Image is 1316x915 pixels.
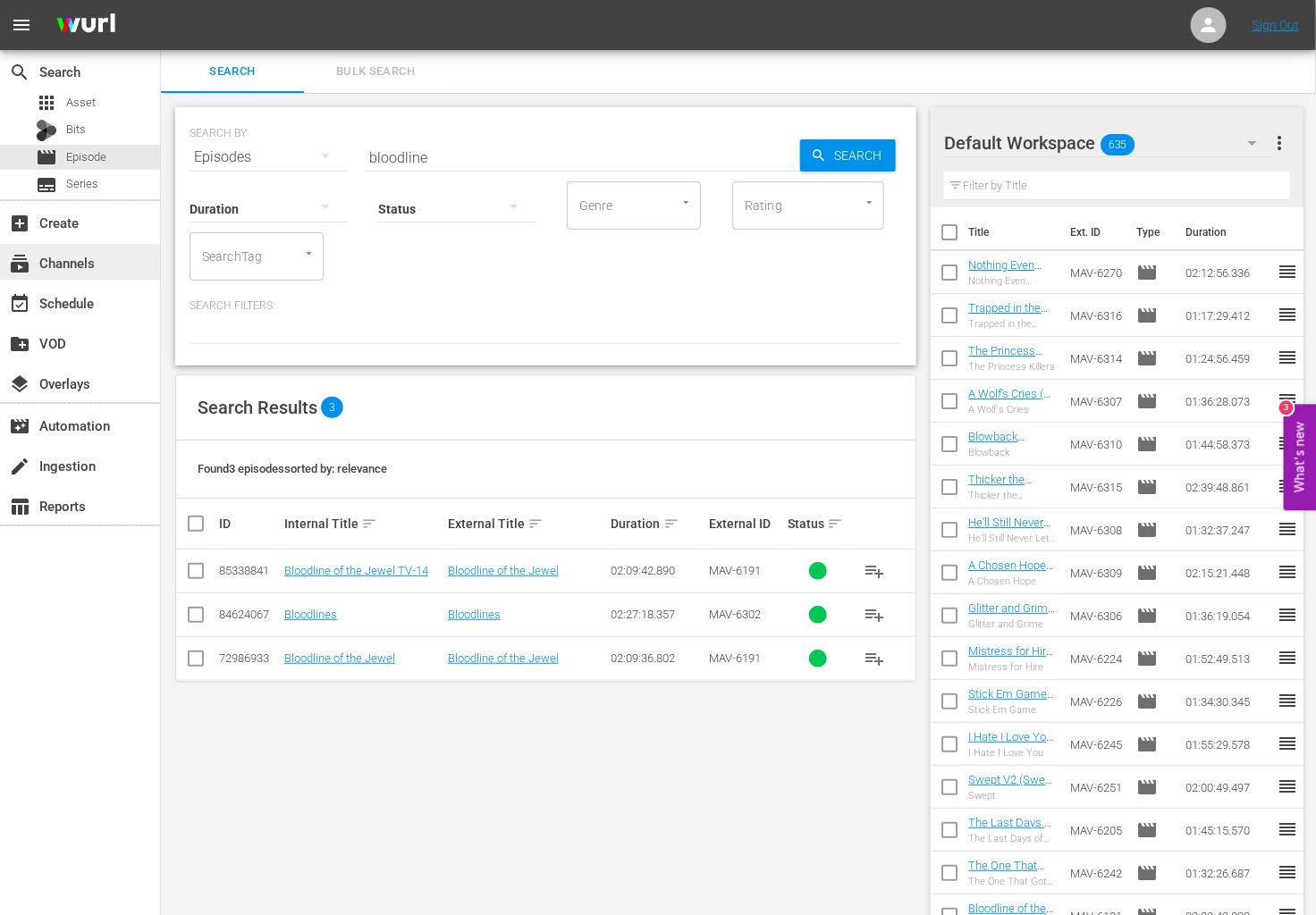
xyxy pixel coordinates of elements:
a: A Chosen Hope (A Chosen Hope #Roku (VARIANT)) [968,558,1053,612]
a: Trapped in the Game: Fool Me Once (Trapped in the Game: Fool Me Once #Roku (VARIANT)) [968,301,1055,382]
div: Blowback [968,447,1056,458]
div: He'll Still Never Let Go [968,533,1056,544]
button: playlist_add [853,550,896,592]
span: playlist_add [864,560,885,582]
span: Episode [1136,562,1158,583]
a: Sign Out [1253,18,1299,32]
td: MAV-6205 [1063,809,1129,852]
span: Schedule [9,293,30,315]
div: 02:09:42.890 [612,564,704,577]
td: 01:24:56.459 [1178,337,1277,380]
span: reorder [1277,561,1298,583]
td: 01:36:28.073 [1178,380,1277,423]
td: MAV-6310 [1063,423,1129,466]
span: Episode [1136,648,1158,669]
span: Episode [1136,819,1158,841]
td: MAV-6308 [1063,508,1129,551]
span: Search [172,62,293,82]
td: MAV-6306 [1063,594,1129,637]
div: Duration [612,513,704,534]
div: Nothing Even Matters [968,275,1056,287]
a: Bloodline of the Jewel [448,564,559,577]
span: Episode [1136,262,1158,283]
span: MAV-6302 [709,608,761,621]
td: 01:32:26.687 [1178,852,1277,894]
span: reorder [1277,818,1298,840]
a: The Princess Killers (The Princess Killers #Roku (VARIANT)) [968,344,1047,411]
span: Episode [1136,734,1158,755]
td: 01:17:29.412 [1178,294,1277,337]
span: Episode [1136,476,1158,498]
button: Open Feedback Widget [1284,405,1316,511]
div: Episodes [190,132,347,182]
td: MAV-6224 [1063,637,1129,680]
span: Episode [66,148,106,166]
th: Duration [1175,207,1282,257]
a: Thicker the [PERSON_NAME] the Sweeter the Juice 2 (Thicker the [PERSON_NAME] the Sweeter the Juic... [968,473,1054,593]
span: reorder [1277,261,1298,282]
span: Episode [1136,862,1158,884]
div: I Hate I Love You [968,747,1056,759]
span: Episode [1136,348,1158,369]
span: reorder [1277,776,1298,797]
a: Bloodline of the Jewel TV-14 [284,564,428,577]
div: 72986933 [219,651,279,665]
a: A Wolf's Cries (A Wolf's Cries #Roku (VARIANT)) [968,387,1050,441]
td: 01:34:30.345 [1178,680,1277,723]
a: Stick Em Game TV-14 V2 (Stick Em Game TV-14 V2 #Roku (VARIANT)) [968,687,1054,754]
button: Open [300,245,317,262]
div: Bits [36,120,57,141]
div: A Chosen Hope [968,575,1056,587]
td: 01:52:49.513 [1178,637,1277,680]
td: MAV-6309 [1063,551,1129,594]
td: 02:15:21.448 [1178,551,1277,594]
span: Overlays [9,374,30,395]
span: Episode [1136,519,1158,541]
p: Search Filters: [190,298,902,314]
span: Series [36,174,57,196]
th: Title [968,207,1059,257]
div: A Wolf's Cries [968,404,1056,416]
button: Open [678,194,695,211]
span: Found 3 episodes sorted by: relevance [198,462,387,475]
span: sort [663,516,679,532]
td: 01:55:29.578 [1178,723,1277,766]
td: 02:00:49.497 [1178,766,1277,809]
div: The One That Got Away [968,876,1056,887]
td: 01:45:15.570 [1178,809,1277,852]
td: MAV-6242 [1063,852,1129,894]
span: menu [11,14,32,36]
span: sort [827,516,843,532]
span: reorder [1277,604,1298,625]
a: He'll Still Never Let Go (He'll Still Never Let Go #Roku (VARIANT)) [968,516,1050,583]
td: 02:12:56.336 [1178,251,1277,294]
div: Glitter and Grime [968,618,1056,630]
td: 02:39:48.861 [1178,466,1277,508]
span: reorder [1277,304,1298,325]
button: Search [800,139,896,172]
div: The Princess Killers [968,361,1056,373]
span: reorder [1277,390,1298,411]
div: 02:09:36.802 [612,651,704,665]
span: Bulk Search [315,62,436,82]
button: playlist_add [853,593,896,636]
span: Episode [1136,305,1158,326]
span: Search [827,139,896,172]
span: MAV-6191 [709,651,761,665]
span: more_vert [1269,132,1290,154]
span: Episode [1136,433,1158,455]
td: MAV-6315 [1063,466,1129,508]
th: Ext. ID [1059,207,1126,257]
span: playlist_add [864,604,885,625]
button: more_vert [1269,122,1290,164]
span: 3 [321,397,343,418]
span: Reports [9,496,30,517]
a: Nothing Even Matters TV-14 (Nothing Even Matters TV-14 #Roku (VARIANT)) [968,258,1042,339]
span: Episode [1136,691,1158,712]
span: Episode [36,147,57,168]
div: Thicker the [PERSON_NAME] the Sweeter the Juice 2 [968,490,1056,501]
span: Asset [36,92,57,113]
span: Episode [1136,605,1158,626]
button: playlist_add [853,637,896,680]
span: Search [9,62,30,83]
